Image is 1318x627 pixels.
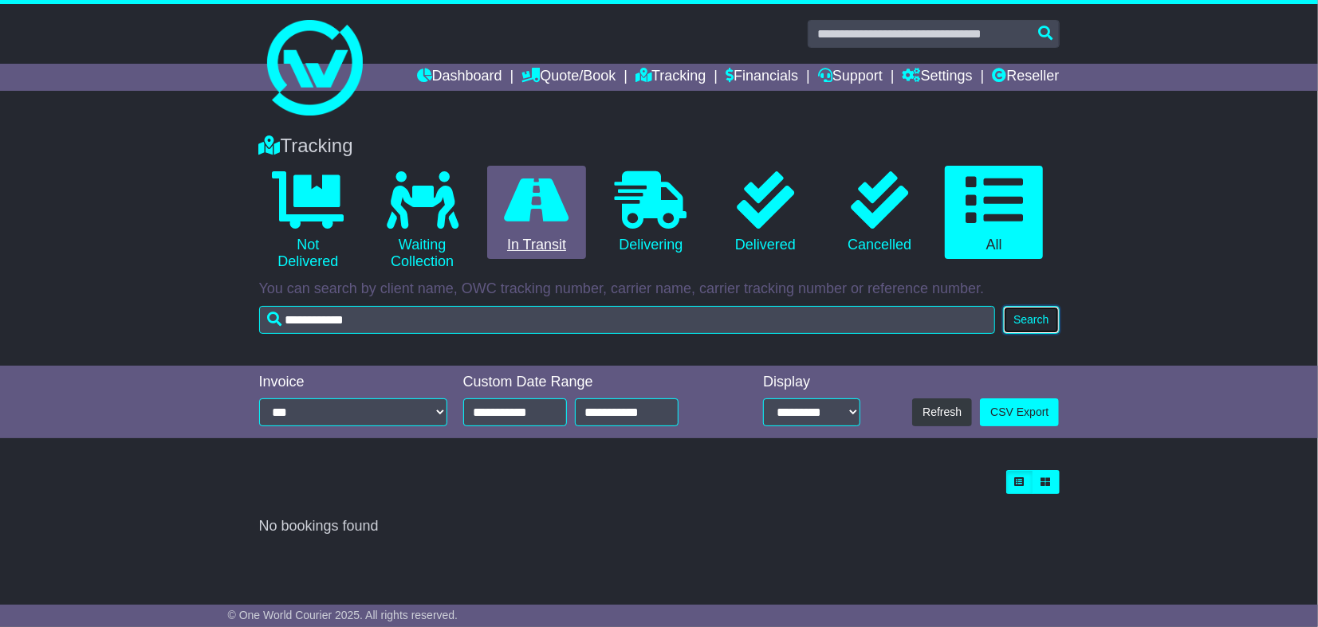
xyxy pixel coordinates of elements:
[487,166,585,260] a: In Transit
[635,64,706,91] a: Tracking
[259,166,357,276] a: Not Delivered
[716,166,814,260] a: Delivered
[992,64,1059,91] a: Reseller
[980,398,1059,426] a: CSV Export
[259,280,1060,298] p: You can search by client name, OWC tracking number, carrier name, carrier tracking number or refe...
[831,166,929,260] a: Cancelled
[945,166,1043,260] a: All
[818,64,883,91] a: Support
[521,64,616,91] a: Quote/Book
[763,374,860,391] div: Display
[1003,306,1059,334] button: Search
[228,609,458,621] span: © One World Courier 2025. All rights reserved.
[259,374,447,391] div: Invoice
[251,135,1068,158] div: Tracking
[259,518,1060,535] div: No bookings found
[373,166,471,276] a: Waiting Collection
[463,374,719,391] div: Custom Date Range
[903,64,973,91] a: Settings
[602,166,700,260] a: Delivering
[912,398,972,426] button: Refresh
[726,64,798,91] a: Financials
[417,64,502,91] a: Dashboard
